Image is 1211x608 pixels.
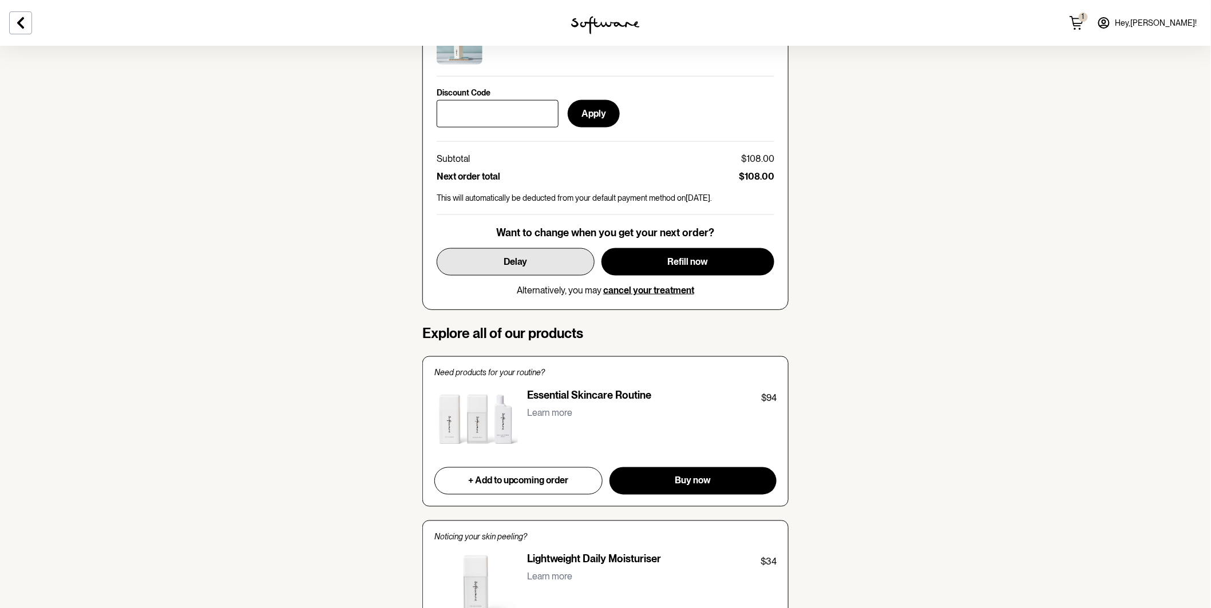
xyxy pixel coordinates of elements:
p: $108.00 [739,171,774,182]
button: Delay [437,248,595,276]
button: Refill now [601,248,774,276]
p: Discount Code [437,88,490,98]
h4: Explore all of our products [422,326,789,343]
p: Essential Skincare Routine [527,390,651,406]
p: Lightweight Daily Moisturiser [527,553,661,569]
p: $34 [761,555,777,569]
span: Delay [504,256,528,267]
button: Apply [568,100,620,128]
button: Buy now [610,467,777,495]
p: $108.00 [741,153,774,164]
p: $94 [761,392,777,406]
span: 1 [1079,13,1088,21]
p: Learn more [527,571,572,582]
span: Refill now [668,256,709,267]
span: Buy now [675,475,711,486]
p: Need products for your routine? [434,368,777,378]
p: Next order total [437,171,500,182]
img: Essential Skincare Routine product [434,390,518,454]
span: Hey, [PERSON_NAME] ! [1115,18,1197,28]
p: Learn more [527,408,572,419]
p: Noticing your skin peeling? [434,533,777,542]
button: cancel your treatment [603,285,694,296]
button: Learn more [527,406,572,421]
p: Alternatively, you may [517,285,694,296]
button: Learn more [527,569,572,585]
img: software logo [571,16,640,34]
p: This will automatically be deducted from your default payment method on [DATE] . [437,193,774,203]
p: Want to change when you get your next order? [497,226,715,239]
span: + Add to upcoming order [468,475,569,486]
p: Subtotal [437,153,470,164]
button: + Add to upcoming order [434,467,603,495]
a: Hey,[PERSON_NAME]! [1090,9,1204,37]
